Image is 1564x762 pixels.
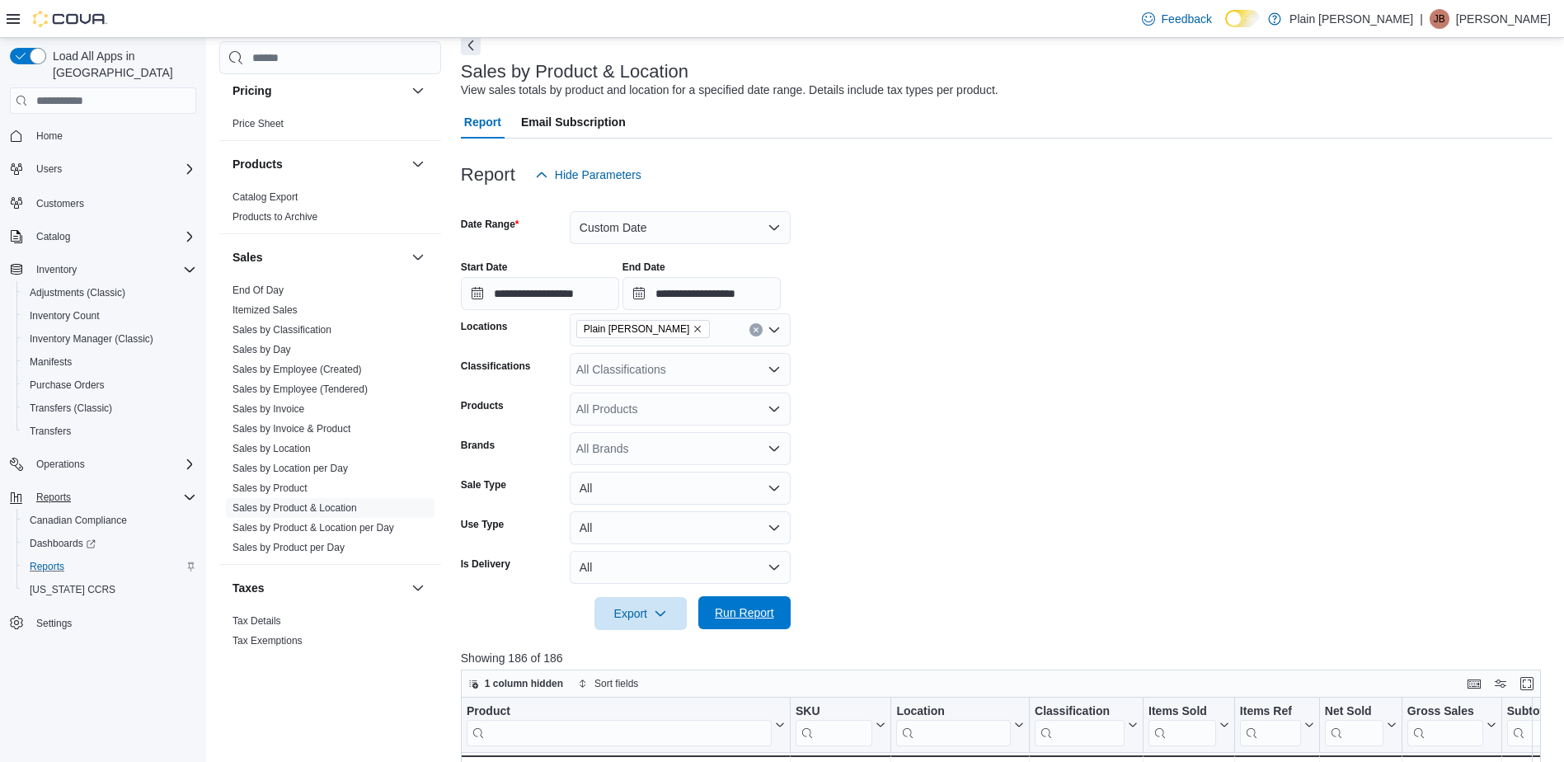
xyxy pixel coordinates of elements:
button: Products [408,154,428,174]
button: Manifests [16,350,203,374]
label: Brands [461,439,495,452]
label: End Date [622,261,665,274]
label: Use Type [461,518,504,531]
a: End Of Day [232,285,284,296]
button: Taxes [232,580,405,596]
a: Manifests [23,352,78,372]
a: Transfers [23,421,77,441]
button: Operations [30,454,92,474]
span: Canadian Compliance [30,514,127,527]
span: Export [604,597,677,630]
a: Sales by Location [232,443,311,454]
div: Location [896,704,1011,746]
button: Keyboard shortcuts [1464,674,1484,694]
span: Washington CCRS [23,580,196,600]
span: Tax Details [232,614,281,628]
button: Run Report [698,596,791,629]
button: Pricing [408,81,428,101]
div: SKU [796,704,872,720]
button: Sales [232,249,405,266]
div: Taxes [219,611,441,657]
button: Inventory [30,260,83,280]
div: Items Ref [1240,704,1301,746]
button: Open list of options [768,323,781,336]
span: Sales by Invoice [232,402,304,416]
button: Product [467,704,785,746]
button: Sort fields [571,674,645,694]
a: Dashboards [16,532,203,555]
span: Inventory Count [30,309,100,322]
span: Transfers [30,425,71,438]
span: Sales by Product & Location [232,501,357,515]
span: Plain [PERSON_NAME] [584,321,690,337]
span: Plain Jane - Falher [576,320,711,338]
button: Reports [16,555,203,578]
button: Transfers [16,420,203,443]
div: Items Sold [1148,704,1216,746]
button: All [570,511,791,544]
h3: Sales [232,249,263,266]
a: Catalog Export [232,191,298,203]
a: Settings [30,614,78,633]
button: Reports [3,486,203,509]
span: Inventory Count [23,306,196,326]
span: Reports [23,557,196,576]
div: Items Sold [1148,704,1216,720]
span: Purchase Orders [30,379,105,392]
a: [US_STATE] CCRS [23,580,122,600]
label: Sale Type [461,478,506,492]
a: Dashboards [23,534,102,553]
span: Manifests [23,352,196,372]
input: Press the down key to open a popover containing a calendar. [622,277,781,310]
a: Feedback [1135,2,1219,35]
a: Sales by Employee (Created) [232,364,362,375]
span: Home [36,129,63,143]
button: Gross Sales [1407,704,1496,746]
button: Export [594,597,687,630]
span: Run Report [715,604,774,621]
span: Hide Parameters [555,167,641,183]
a: Adjustments (Classic) [23,283,132,303]
div: Products [219,187,441,233]
span: Catalog [30,227,196,247]
span: Home [30,125,196,146]
button: Hide Parameters [528,158,648,191]
div: Location [896,704,1011,720]
p: | [1420,9,1423,29]
span: Products to Archive [232,210,317,223]
span: Sales by Product per Day [232,541,345,554]
span: Itemized Sales [232,303,298,317]
span: Reports [30,560,64,573]
button: Custom Date [570,211,791,244]
button: All [570,472,791,505]
a: Tax Exemptions [232,635,303,647]
span: Sales by Employee (Created) [232,363,362,376]
span: Transfers (Classic) [30,402,112,415]
span: Report [464,106,501,139]
button: Clear input [749,323,763,336]
button: SKU [796,704,885,746]
button: Classification [1035,704,1138,746]
h3: Taxes [232,580,265,596]
span: Inventory [30,260,196,280]
label: Classifications [461,360,531,373]
a: Inventory Manager (Classic) [23,329,160,349]
span: Dashboards [30,537,96,550]
a: Sales by Invoice & Product [232,423,350,435]
button: Adjustments (Classic) [16,281,203,304]
a: Sales by Day [232,344,291,355]
a: Sales by Product [232,482,308,494]
a: Price Sheet [232,118,284,129]
button: Enter fullscreen [1517,674,1537,694]
span: Purchase Orders [23,375,196,395]
span: Adjustments (Classic) [30,286,125,299]
button: Display options [1491,674,1510,694]
div: Pricing [219,114,441,140]
span: Sales by Employee (Tendered) [232,383,368,396]
span: Load All Apps in [GEOGRAPHIC_DATA] [46,48,196,81]
label: Locations [461,320,508,333]
button: Reports [30,487,77,507]
span: Customers [30,192,196,213]
span: End Of Day [232,284,284,297]
h3: Sales by Product & Location [461,62,688,82]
